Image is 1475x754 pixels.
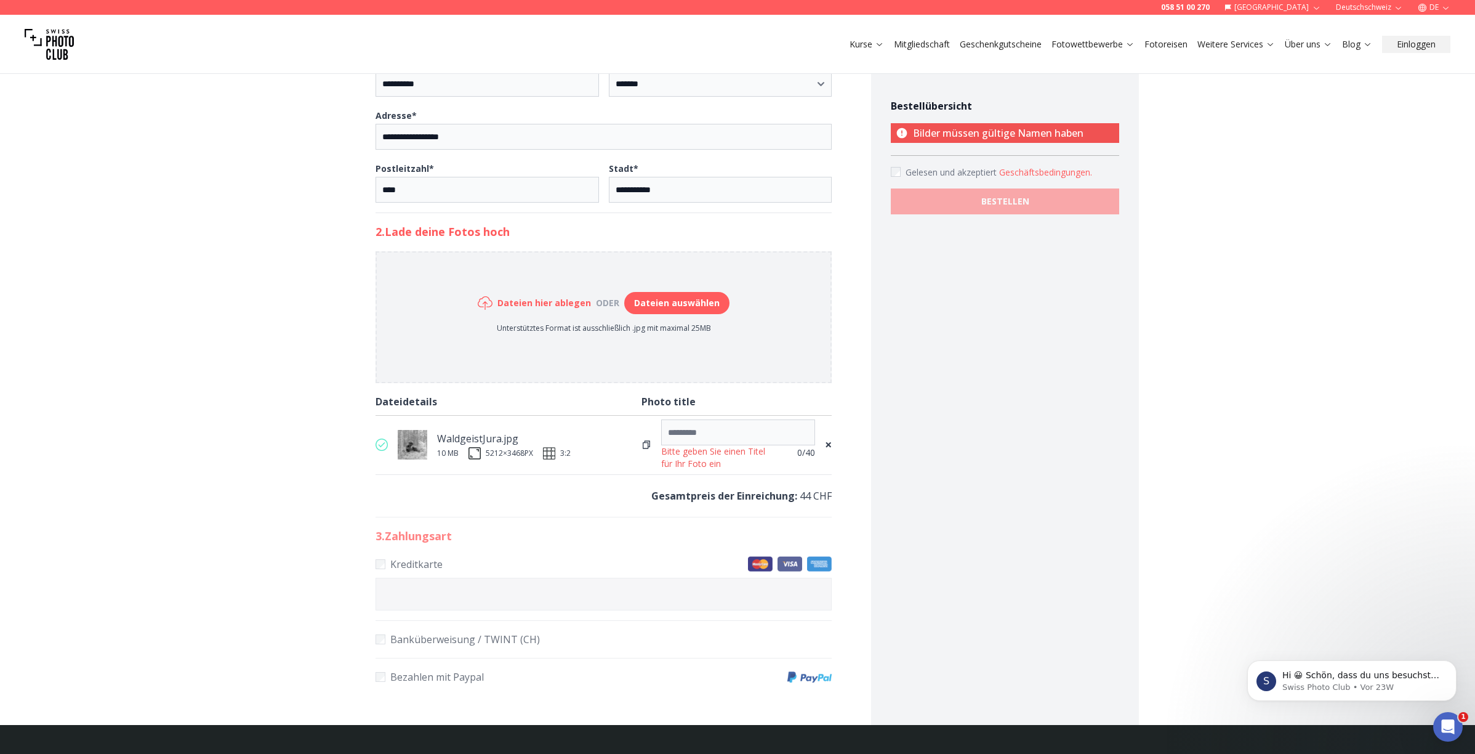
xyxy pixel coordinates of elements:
span: 1 [1458,712,1468,722]
input: Stadt* [609,177,832,203]
a: Blog [1342,38,1372,51]
b: Gesamtpreis der Einreichung : [651,489,797,503]
button: Dateien auswählen [624,292,729,314]
button: Einloggen [1382,36,1450,53]
h4: Bestellübersicht [891,99,1119,113]
button: Weitere Services [1192,36,1280,53]
button: Blog [1337,36,1377,53]
button: Kurse [845,36,889,53]
div: Dateidetails [376,393,642,410]
input: Adresse* [376,124,832,150]
p: Unterstütztes Format ist ausschließlich .jpg mit maximal 25MB [478,323,729,333]
span: 0 /40 [797,447,815,459]
b: Adresse * [376,110,417,121]
a: Kurse [850,38,884,51]
a: Mitgliedschaft [894,38,950,51]
a: Über uns [1285,38,1332,51]
div: 5212 × 3468 PX [486,448,533,458]
input: Firma [376,71,599,97]
input: Postleitzahl* [376,177,599,203]
div: Bitte geben Sie einen Titel für Ihr Foto ein [661,445,777,470]
input: Accept terms [891,167,901,177]
a: Weitere Services [1197,38,1275,51]
select: Land* [609,71,832,97]
div: 10 MB [437,448,459,458]
h2: 2. Lade deine Fotos hoch [376,223,832,240]
button: Geschenkgutscheine [955,36,1047,53]
b: Stadt * [609,163,638,174]
span: × [825,436,832,453]
button: Fotoreisen [1139,36,1192,53]
a: Geschenkgutscheine [960,38,1042,51]
b: BESTELLEN [981,195,1029,208]
span: 3:2 [560,448,571,458]
iframe: Intercom notifications Nachricht [1229,634,1475,721]
button: BESTELLEN [891,188,1119,214]
iframe: Intercom live chat [1433,712,1463,742]
button: Fotowettbewerbe [1047,36,1139,53]
img: valid [376,439,388,451]
div: WaldgeistJura.jpg [437,430,571,447]
button: Mitgliedschaft [889,36,955,53]
b: Postleitzahl * [376,163,434,174]
p: Bilder müssen gültige Namen haben [891,123,1119,143]
div: Photo title [641,393,832,410]
p: 44 CHF [376,487,832,505]
a: Fotowettbewerbe [1051,38,1135,51]
img: Swiss photo club [25,20,74,69]
button: Über uns [1280,36,1337,53]
a: Fotoreisen [1144,38,1188,51]
img: thumb [398,430,427,460]
h6: Dateien hier ablegen [497,297,591,309]
span: Gelesen und akzeptiert [906,166,999,178]
button: Accept termsGelesen und akzeptiert [999,166,1092,179]
img: size [468,447,481,460]
a: 058 51 00 270 [1161,2,1210,12]
div: oder [591,297,624,309]
img: ratio [543,447,555,460]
